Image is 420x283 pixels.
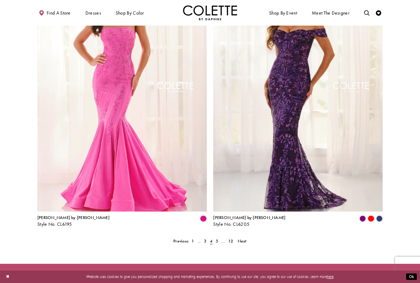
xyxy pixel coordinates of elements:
[359,215,366,222] i: Purple
[210,238,212,244] span: 4
[213,215,285,220] span: [PERSON_NAME] by [PERSON_NAME]
[208,237,214,245] span: Current page
[312,10,350,16] span: Meet the designer
[368,215,374,222] i: Red
[269,10,297,16] span: Shop By Event
[228,238,233,244] span: 12
[198,238,201,244] span: ...
[203,237,208,245] a: 3
[227,237,235,245] a: 12
[3,272,12,282] button: Close Dialog
[37,221,72,227] span: Style No. CL6195
[84,5,103,20] span: Dresses
[191,238,194,244] span: 1
[213,215,285,227] div: Colette by Daphne Style No. CL6205
[204,238,206,244] span: 3
[406,273,417,280] button: Submit Dialog
[374,5,383,20] a: Check Wishlist
[221,238,225,244] span: ...
[220,237,227,245] a: ...
[216,238,218,244] span: 5
[327,274,334,279] a: here
[114,5,145,20] span: Shop by color
[268,5,298,20] span: Shop By Event
[363,5,371,20] a: Toggle search
[214,237,220,245] a: 5
[173,238,188,244] span: Previous
[183,5,237,20] img: Colette by Daphne
[37,215,110,220] span: [PERSON_NAME] by [PERSON_NAME]
[37,5,72,20] a: Find a store
[116,10,144,16] span: Shop by color
[85,10,101,16] span: Dresses
[172,237,190,245] a: Prev Page
[37,215,110,227] div: Colette by Daphne Style No. CL6195
[238,238,247,244] span: Next
[196,237,203,245] a: ...
[200,215,206,222] i: Fuchsia
[39,273,381,280] p: Website uses cookies to give you personalized shopping and marketing experiences. By continuing t...
[183,5,237,20] a: Visit Home Page
[310,5,351,20] a: Meet the designer
[376,215,383,222] i: Navy Blue
[47,10,71,16] span: Find a store
[190,237,196,245] a: 1
[213,221,250,227] span: Style No. CL6205
[236,237,248,245] a: Next Page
